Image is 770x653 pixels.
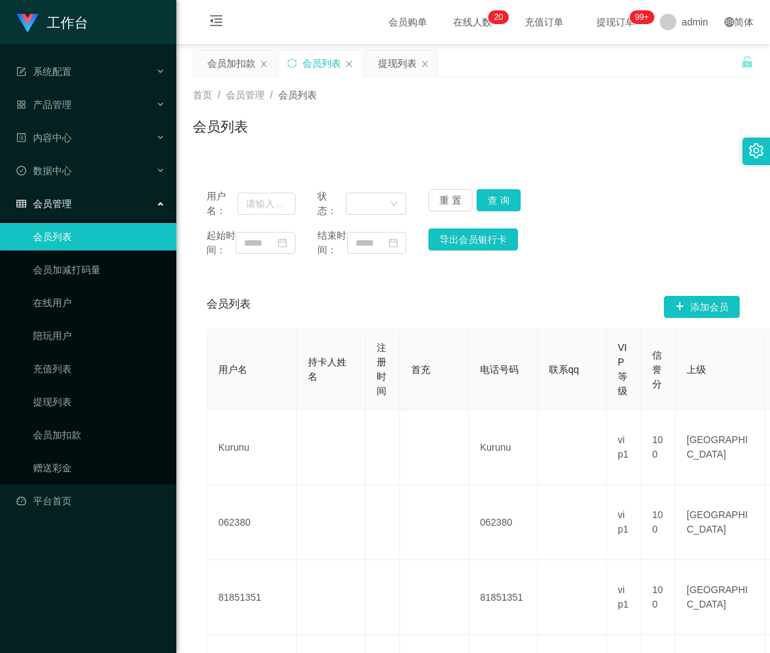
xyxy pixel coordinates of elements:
[193,1,240,45] i: 图标: menu-fold
[469,560,538,635] td: 81851351
[499,10,503,24] p: 0
[33,421,165,449] a: 会员加扣款
[641,485,676,560] td: 100
[193,89,212,100] span: 首页
[411,364,430,375] span: 首充
[676,410,765,485] td: [GEOGRAPHIC_DATA]
[278,238,287,248] i: 图标: calendar
[590,17,642,27] span: 提现订单
[17,133,26,142] i: 图标: profile
[607,410,641,485] td: vip1
[469,485,538,560] td: 062380
[33,289,165,317] a: 在线用户
[345,60,353,68] i: 图标: close
[17,100,26,109] i: 图标: appstore-o
[676,485,765,560] td: [GEOGRAPHIC_DATA]
[664,296,740,318] button: 图标: plus添加会员
[607,560,641,635] td: vip1
[641,410,676,485] td: 100
[207,189,238,218] span: 用户名：
[488,10,508,24] sup: 20
[17,132,72,143] span: 内容中心
[207,485,297,560] td: 062380
[207,296,251,318] span: 会员列表
[378,50,417,76] div: 提现列表
[318,228,346,257] span: 结束时间：
[278,89,317,100] span: 会员列表
[377,342,386,396] span: 注册时间
[270,89,273,100] span: /
[17,166,26,175] i: 图标: check-circle-o
[687,364,706,375] span: 上级
[33,322,165,350] a: 陪玩用户
[218,89,220,100] span: /
[469,410,538,485] td: Kurunu
[428,228,518,250] button: 导出会员银行卡
[17,67,26,76] i: 图标: form
[388,238,398,248] i: 图标: calendar
[676,560,765,635] td: [GEOGRAPHIC_DATA]
[33,256,165,283] a: 会员加减打码量
[207,560,297,635] td: 81851351
[33,355,165,383] a: 充值列表
[652,350,662,389] span: 信誉分
[494,10,499,24] p: 2
[207,410,297,485] td: Kurunu
[33,454,165,482] a: 赠送彩金
[193,116,248,137] h1: 会员列表
[741,56,753,68] i: 图标: unlock
[17,487,165,515] a: 图标: dashboard平台首页
[260,60,268,68] i: 图标: close
[480,364,519,375] span: 电话号码
[641,560,676,635] td: 100
[17,198,72,209] span: 会员管理
[390,200,398,209] i: 图标: down
[749,143,764,158] i: 图标: setting
[618,342,627,396] span: VIP等级
[17,17,88,28] a: 工作台
[428,189,472,211] button: 重 置
[33,388,165,416] a: 提现列表
[477,189,521,211] button: 查 询
[238,193,295,215] input: 请输入用户名
[47,1,88,45] h1: 工作台
[17,165,72,176] span: 数据中心
[725,17,734,27] i: 图标: global
[226,89,264,100] span: 会员管理
[549,364,579,375] span: 联系qq
[607,485,641,560] td: vip1
[17,66,72,77] span: 系统配置
[629,10,654,24] sup: 981
[218,364,247,375] span: 用户名
[421,60,429,68] i: 图标: close
[308,356,346,382] span: 持卡人姓名
[17,14,39,33] img: logo.9652507e.png
[302,50,341,76] div: 会员列表
[207,228,236,257] span: 起始时间：
[17,199,26,208] i: 图标: table
[318,189,346,218] span: 状态：
[287,58,297,68] i: 图标: sync
[207,50,256,76] div: 会员加扣款
[518,17,570,27] span: 充值订单
[17,99,72,110] span: 产品管理
[33,223,165,250] a: 会员列表
[446,17,499,27] span: 在线人数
